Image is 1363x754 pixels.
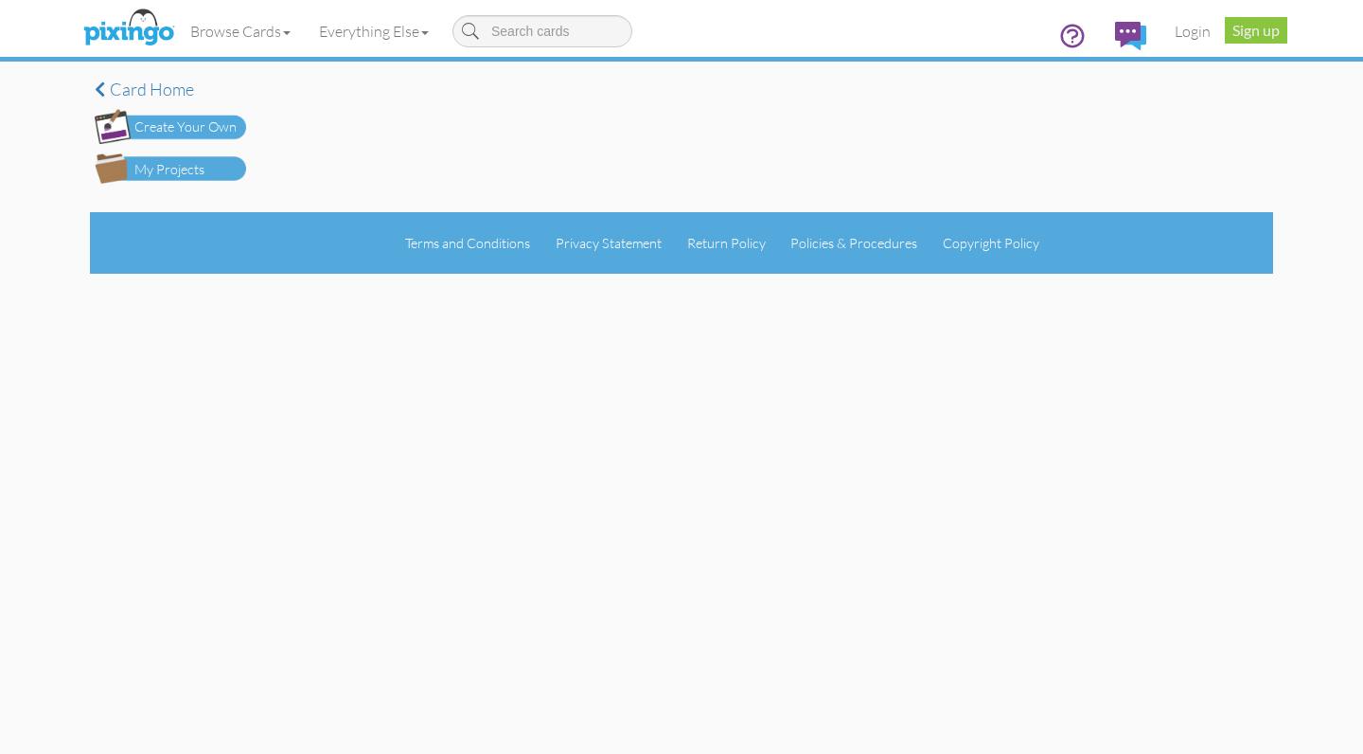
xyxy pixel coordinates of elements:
input: Search cards [452,15,632,47]
a: Copyright Policy [943,235,1039,251]
a: Sign up [1225,17,1287,44]
a: Return Policy [687,235,766,251]
img: pixingo logo [79,5,179,52]
div: My Projects [134,160,204,180]
img: comments.svg [1115,22,1146,50]
a: Card home [95,81,246,99]
img: my-projects-button.png [95,153,246,184]
a: Policies & Procedures [790,235,917,251]
a: Privacy Statement [556,235,662,251]
img: create-own-button.png [95,109,246,144]
a: Login [1160,8,1225,55]
div: Create Your Own [134,117,237,137]
a: Everything Else [305,8,443,55]
a: Browse Cards [176,8,305,55]
a: Terms and Conditions [405,235,530,251]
